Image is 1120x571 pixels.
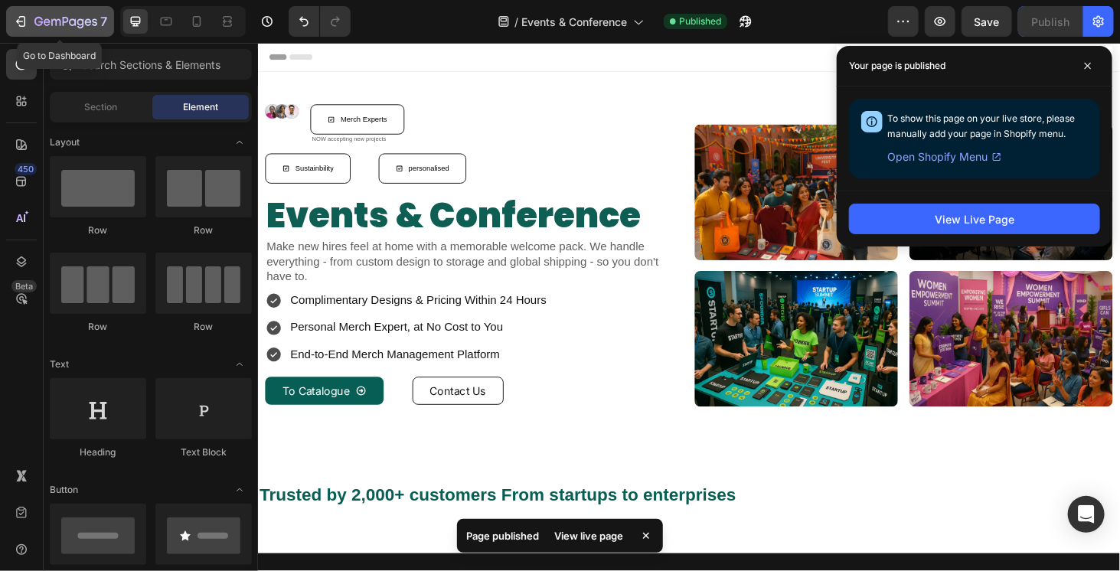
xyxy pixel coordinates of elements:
[694,87,911,232] img: gempages_580647153446158931-04064e41-4eff-4765-a5a1-f05414fbdc74.webp
[50,224,146,237] div: Row
[100,12,107,31] p: 7
[465,243,682,388] img: gempages_580647153446158931-54f3a9ba-ecb6-47c4-8eb5-7f98659ddd90.webp
[694,243,911,388] img: gempages_580647153446158931-84756575-5c74-45fe-8064-f036aa6b3842.webp
[183,100,218,114] span: Element
[155,445,252,459] div: Text Block
[1018,6,1082,37] button: Publish
[227,352,252,377] span: Toggle open
[227,478,252,502] span: Toggle open
[50,357,69,371] span: Text
[11,280,37,292] div: Beta
[975,15,1000,28] span: Save
[50,49,252,80] input: Search Sections & Elements
[1068,496,1105,533] div: Open Intercom Messenger
[887,148,988,166] span: Open Shopify Menu
[258,43,1120,571] iframe: Design area
[50,320,146,334] div: Row
[465,87,682,232] img: gempages_580647153446158931-057c012d-9cdc-4308-acce-c19aef75852c.webp
[849,204,1100,234] button: View Live Page
[849,58,945,73] p: Your page is published
[545,525,632,547] div: View live page
[1031,14,1069,30] div: Publish
[6,6,114,37] button: 7
[935,211,1014,227] div: View Live Page
[289,6,351,37] div: Undo/Redo
[466,528,539,543] p: Page published
[514,14,518,30] span: /
[155,224,252,237] div: Row
[50,445,146,459] div: Heading
[50,483,78,497] span: Button
[679,15,721,28] span: Published
[521,14,627,30] span: Events & Conference
[887,113,1075,139] span: To show this page on your live store, please manually add your page in Shopify menu.
[227,130,252,155] span: Toggle open
[962,6,1012,37] button: Save
[155,320,252,334] div: Row
[50,135,80,149] span: Layout
[15,163,37,175] div: 450
[85,100,118,114] span: Section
